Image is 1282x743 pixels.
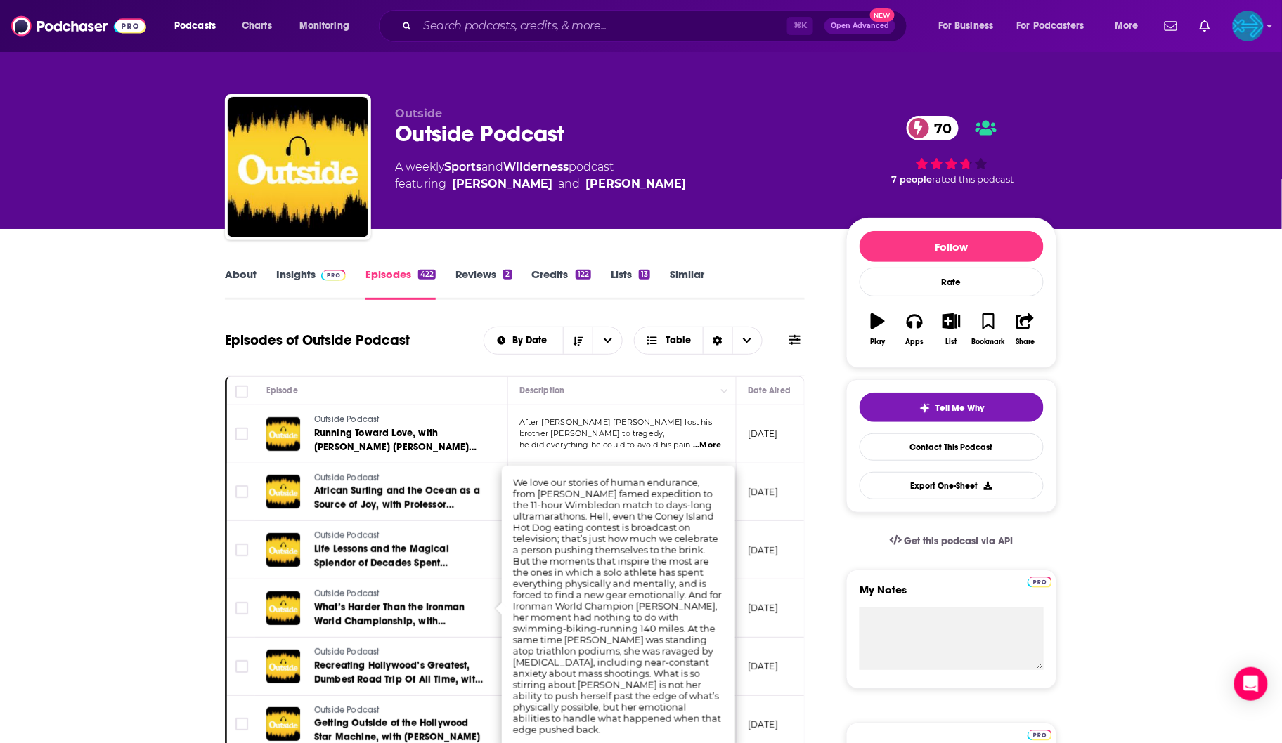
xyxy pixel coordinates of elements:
img: Podchaser Pro [321,270,346,281]
span: 7 people [892,174,933,185]
div: Date Aired [748,382,791,399]
button: Column Actions [716,383,733,400]
div: Search podcasts, credits, & more... [392,10,921,42]
span: Outside Podcast [314,530,380,540]
span: Podcasts [174,16,216,36]
a: African Surfing and the Ocean as a Source of Joy, with Professor [PERSON_NAME] [314,484,483,512]
a: 70 [907,116,959,140]
span: Toggle select row [235,718,248,730]
button: Choose View [634,327,763,355]
a: Outside Podcast [314,704,483,717]
div: Play [871,338,886,346]
a: Contact This Podcast [860,433,1044,461]
button: Play [860,304,896,355]
p: [DATE] [748,428,778,440]
span: Toggle select row [235,660,248,673]
a: InsightsPodchaser Pro [276,268,346,300]
h1: Episodes of Outside Podcast [225,331,410,349]
button: open menu [290,15,368,37]
a: Credits122 [532,268,591,300]
a: About [225,268,257,300]
div: Rate [860,268,1044,296]
span: Toggle select row [235,428,248,440]
span: and [558,176,580,192]
a: Similar [670,268,704,300]
a: Outside Podcast [314,472,483,485]
button: open menu [484,336,564,346]
span: Recreating Hollywood’s Greatest, Dumbest Road Trip Of All Time, with [PERSON_NAME] and [PERSON_NAME] [314,659,483,714]
div: 122 [576,270,591,280]
div: 70 7 peoplerated this podcast [846,107,1057,194]
button: open menu [928,15,1011,37]
button: open menu [164,15,234,37]
button: open menu [1008,15,1105,37]
div: Apps [906,338,924,346]
div: Bookmark [972,338,1005,346]
span: Charts [242,16,272,36]
span: After [PERSON_NAME] [PERSON_NAME] lost his brother [PERSON_NAME] to tragedy, [519,417,712,438]
p: [DATE] [748,486,778,498]
a: Recreating Hollywood’s Greatest, Dumbest Road Trip Of All Time, with [PERSON_NAME] and [PERSON_NAME] [314,659,483,687]
span: By Date [512,336,552,346]
h2: Choose List sort [484,327,623,355]
span: Table [666,336,692,346]
span: Open Advanced [831,22,889,29]
a: Life Lessons and the Magical Splendor of Decades Spent [MEDICAL_DATA] The [GEOGRAPHIC_DATA], with... [314,542,483,570]
img: User Profile [1233,11,1264,41]
span: We love our stories of human endurance, from [PERSON_NAME] famed expedition to the 11-hour Wimble... [513,477,722,735]
span: African Surfing and the Ocean as a Source of Joy, with Professor [PERSON_NAME] [314,485,480,525]
a: Episodes422 [365,268,436,300]
button: Bookmark [970,304,1006,355]
div: Sort Direction [703,327,732,354]
button: Show profile menu [1233,11,1264,41]
span: Outside [395,107,442,120]
img: Outside Podcast [228,97,368,237]
button: Share [1007,304,1044,355]
button: Apps [896,304,933,355]
span: Outside Podcast [314,647,380,657]
a: Outside Podcast [314,414,483,426]
span: Outside Podcast [314,705,380,715]
a: Wilderness [503,160,569,173]
a: Outside Podcast [314,646,483,659]
span: Running Toward Love, with [PERSON_NAME] [PERSON_NAME] and Family [314,427,477,467]
span: featuring [395,176,686,192]
a: What’s Harder Than the Ironman World Championship, with [PERSON_NAME] [314,600,483,629]
button: tell me why sparkleTell Me Why [860,393,1044,422]
div: [PERSON_NAME] [585,176,686,192]
img: Podchaser - Follow, Share and Rate Podcasts [11,13,146,39]
span: Outside Podcast [314,473,380,482]
p: [DATE] [748,544,778,556]
div: A weekly podcast [395,159,686,192]
p: [DATE] [748,718,778,730]
span: he did everything he could to avoid his pain. [519,440,692,449]
a: Sports [444,160,481,173]
span: rated this podcast [933,174,1014,185]
span: Tell Me Why [936,402,985,414]
button: Sort Direction [563,327,593,354]
span: Life Lessons and the Magical Splendor of Decades Spent [MEDICAL_DATA] The [GEOGRAPHIC_DATA], with... [314,543,449,611]
span: More [1115,16,1139,36]
div: 2 [503,270,512,280]
span: New [870,8,895,22]
span: Monitoring [299,16,349,36]
a: Show notifications dropdown [1194,14,1216,38]
span: Outside Podcast [314,589,380,598]
div: Open Intercom Messenger [1234,667,1268,701]
span: What’s Harder Than the Ironman World Championship, with [PERSON_NAME] [314,601,465,641]
span: ⌘ K [787,17,813,35]
div: Description [519,382,564,399]
div: Episode [266,382,298,399]
button: Export One-Sheet [860,472,1044,499]
button: Follow [860,231,1044,262]
button: List [933,304,970,355]
span: Logged in as backbonemedia [1233,11,1264,41]
span: For Podcasters [1017,16,1084,36]
span: Toggle select row [235,602,248,614]
span: Outside Podcast [314,414,380,424]
a: Running Toward Love, with [PERSON_NAME] [PERSON_NAME] and Family [314,426,483,454]
a: Outside Podcast [314,588,483,600]
div: 422 [418,270,436,280]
